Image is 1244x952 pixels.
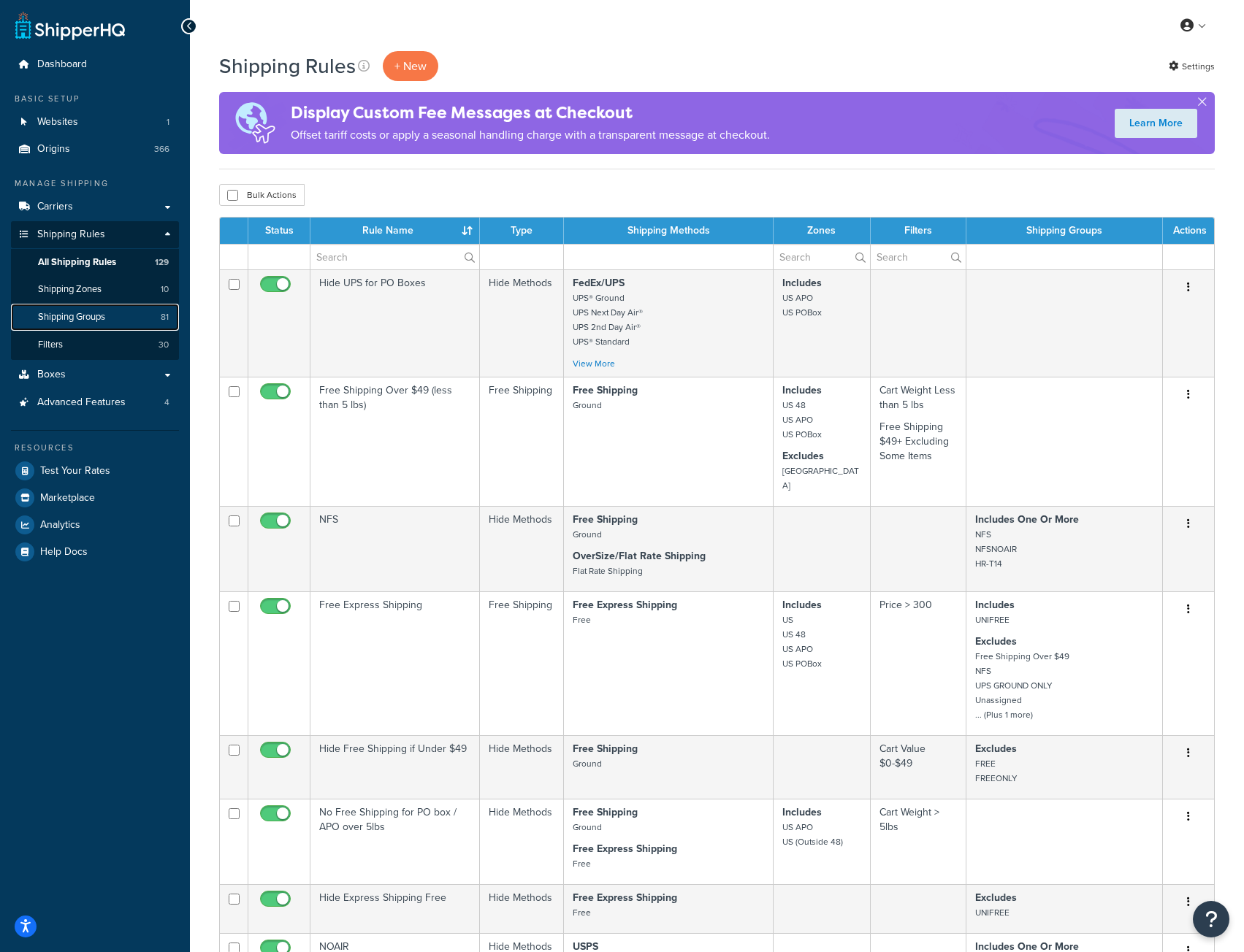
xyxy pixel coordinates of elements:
[782,597,822,613] strong: Includes
[40,492,95,504] span: Marketplace
[38,283,102,296] span: Shipping Zones
[11,276,179,303] a: Shipping Zones 10
[573,512,638,527] strong: Free Shipping
[161,311,169,323] span: 81
[37,201,73,213] span: Carriers
[310,218,480,244] th: Rule Name : activate to sort column ascending
[11,136,179,163] a: Origins 366
[480,591,564,735] td: Free Shipping
[37,116,78,128] span: Websites
[11,276,179,303] li: Shipping Zones
[879,420,957,464] p: Free Shipping $49+ Excluding Some Items
[1163,218,1214,244] th: Actions
[11,304,179,331] a: Shipping Groups 81
[1115,109,1197,138] a: Learn More
[291,101,770,125] h4: Display Custom Fee Messages at Checkout
[11,136,179,163] li: Origins
[966,218,1163,244] th: Shipping Groups
[11,512,179,538] li: Analytics
[782,805,822,820] strong: Includes
[782,291,822,319] small: US APO US POBox
[975,634,1017,649] strong: Excludes
[40,519,80,531] span: Analytics
[975,512,1079,527] strong: Includes One Or More
[11,458,179,484] a: Test Your Rates
[310,735,480,799] td: Hide Free Shipping if Under $49
[782,275,822,291] strong: Includes
[782,821,843,848] small: US APO US (Outside 48)
[975,597,1015,613] strong: Includes
[573,857,591,870] small: Free
[480,735,564,799] td: Hide Methods
[975,650,1069,721] small: Free Shipping Over $49 NFS UPS GROUND ONLY Unassigned ... (Plus 1 more)
[480,506,564,591] td: Hide Methods
[167,116,169,128] span: 1
[573,275,625,291] strong: FedEx/UPS
[219,52,356,80] h1: Shipping Rules
[573,890,677,905] strong: Free Express Shipping
[37,369,66,381] span: Boxes
[573,821,602,834] small: Ground
[774,245,869,269] input: Search
[11,442,179,454] div: Resources
[573,741,638,756] strong: Free Shipping
[11,331,179,358] a: Filters 30
[11,249,179,276] a: All Shipping Rules 129
[480,377,564,506] td: Free Shipping
[310,591,480,735] td: Free Express Shipping
[774,218,870,244] th: Zones
[782,399,822,441] small: US 48 US APO US POBox
[40,465,110,477] span: Test Your Rates
[11,93,179,105] div: Basic Setup
[975,528,1017,570] small: NFS NFSNOAIR HR-T14
[38,256,116,269] span: All Shipping Rules
[11,193,179,220] a: Carriers
[15,11,125,40] a: ShipperHQ Home
[480,218,564,244] th: Type
[573,528,602,541] small: Ground
[975,741,1017,756] strong: Excludes
[573,291,643,348] small: UPS® Ground UPS Next Day Air® UPS 2nd Day Air® UPS® Standard
[310,884,480,933] td: Hide Express Shipping Free
[11,51,179,78] li: Dashboard
[154,143,169,156] span: 366
[37,58,87,71] span: Dashboard
[11,249,179,276] li: All Shipping Rules
[975,906,1010,919] small: UNIFREE
[871,377,966,506] td: Cart Weight Less than 5 lbs
[159,339,169,351] span: 30
[219,184,305,206] button: Bulk Actions
[38,339,63,351] span: Filters
[573,906,591,919] small: Free
[1193,901,1229,937] button: Open Resource Center
[573,357,615,370] a: View More
[383,51,438,81] p: + New
[573,564,643,577] small: Flat Rate Shipping
[573,383,638,398] strong: Free Shipping
[573,597,677,613] strong: Free Express Shipping
[11,221,179,248] a: Shipping Rules
[871,245,966,269] input: Search
[782,613,822,670] small: US US 48 US APO US POBox
[161,283,169,296] span: 10
[480,799,564,884] td: Hide Methods
[1169,56,1215,77] a: Settings
[310,245,479,269] input: Search
[11,109,179,136] li: Websites
[871,591,966,735] td: Price > 300
[782,448,824,464] strong: Excludes
[11,539,179,565] li: Help Docs
[38,311,105,323] span: Shipping Groups
[248,218,310,244] th: Status
[871,735,966,799] td: Cart Value $0-$49
[219,92,291,154] img: duties-banner-06bc72dcb5fe05cb3f9472aba00be2ae8eb53ab6f0d8bb03d382ba314ac3c341.png
[871,218,966,244] th: Filters
[11,177,179,190] div: Manage Shipping
[782,464,859,492] small: [GEOGRAPHIC_DATA]
[782,383,822,398] strong: Includes
[573,548,706,564] strong: OverSize/Flat Rate Shipping
[573,805,638,820] strong: Free Shipping
[37,396,126,409] span: Advanced Features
